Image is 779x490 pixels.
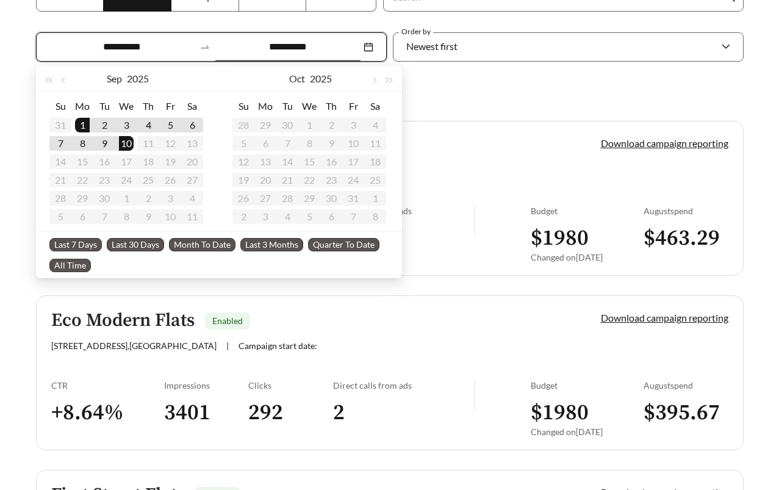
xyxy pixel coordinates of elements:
div: 8 [75,136,90,151]
th: Sa [364,96,386,116]
h5: Eco Modern Flats [51,311,195,331]
div: Direct calls from ads [333,380,474,391]
h3: $ 1980 [531,399,644,427]
h3: 3401 [164,399,249,427]
div: August spend [644,380,728,391]
div: Budget [531,206,644,216]
td: 2025-09-08 [71,134,93,153]
div: 10 [119,136,134,151]
button: 2025 [310,67,332,91]
h3: $ 463.29 [644,225,728,252]
th: Mo [71,96,93,116]
h3: 0 [333,225,474,252]
th: Fr [342,96,364,116]
div: 6 [185,118,199,132]
span: Campaign start date: [239,340,317,351]
th: Su [232,96,254,116]
a: Eco Modern FlatsEnabled[STREET_ADDRESS],[GEOGRAPHIC_DATA]|Campaign start date:Download campaign r... [36,295,744,450]
th: We [298,96,320,116]
div: 5 [163,118,178,132]
th: Th [137,96,159,116]
span: to [199,41,210,52]
h3: 2 [333,399,474,427]
h3: 292 [248,399,333,427]
div: 3 [119,118,134,132]
th: Sa [181,96,203,116]
th: Mo [254,96,276,116]
span: Last 7 Days [49,238,102,251]
div: Changed on [DATE] [531,427,644,437]
h3: $ 395.67 [644,399,728,427]
span: All Time [49,259,91,272]
button: Sep [107,67,122,91]
h3: $ 1980 [531,225,644,252]
div: Changed on [DATE] [531,252,644,262]
th: Fr [159,96,181,116]
a: Download campaign reporting [601,312,728,323]
div: Impressions [164,380,249,391]
div: CTR [51,380,164,391]
td: 2025-09-05 [159,116,181,134]
td: 2025-09-03 [115,116,137,134]
td: 2025-09-06 [181,116,203,134]
div: 4 [141,118,156,132]
span: Last 30 Days [107,238,164,251]
th: Th [320,96,342,116]
span: swap-right [199,41,210,52]
span: Last 3 Months [240,238,303,251]
div: Direct calls from ads [333,206,474,216]
span: Enabled [212,315,243,326]
td: 2025-09-09 [93,134,115,153]
td: 2025-09-10 [115,134,137,153]
th: Su [49,96,71,116]
div: Budget [531,380,644,391]
h3: + 8.64 % [51,399,164,427]
a: Download campaign reporting [601,137,728,149]
th: Tu [276,96,298,116]
div: 7 [53,136,68,151]
div: Clicks [248,380,333,391]
td: 2025-09-07 [49,134,71,153]
span: Newest first [406,40,458,52]
div: 2 [97,118,112,132]
div: 9 [97,136,112,151]
span: [STREET_ADDRESS] , [GEOGRAPHIC_DATA] [51,340,217,351]
th: Tu [93,96,115,116]
span: | [226,340,229,351]
img: line [474,206,475,235]
th: We [115,96,137,116]
div: August spend [644,206,728,216]
button: 2025 [127,67,149,91]
td: 2025-09-01 [71,116,93,134]
span: Month To Date [169,238,235,251]
button: Oct [289,67,305,91]
img: line [474,380,475,409]
div: 1 [75,118,90,132]
td: 2025-09-04 [137,116,159,134]
td: 2025-09-02 [93,116,115,134]
span: Quarter To Date [308,238,379,251]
